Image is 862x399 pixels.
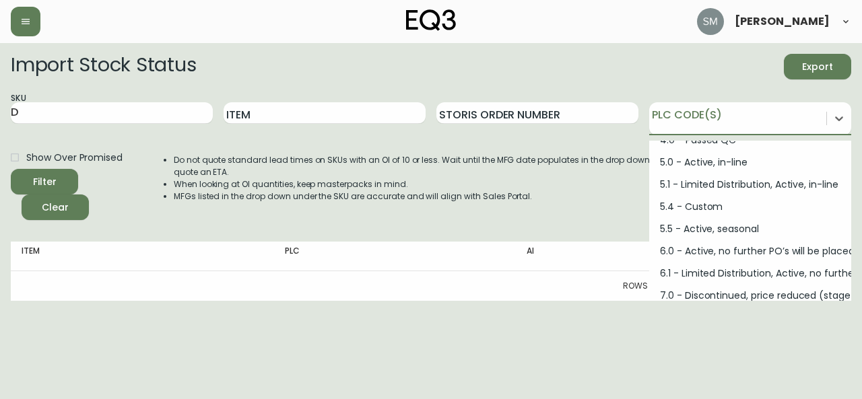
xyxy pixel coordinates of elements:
li: MFGs listed in the drop down under the SKU are accurate and will align with Sales Portal. [174,190,680,203]
div: 5.4 - Custom [649,196,851,218]
div: 6.0 - Active, no further PO’s will be placed [649,240,851,262]
span: Clear [32,199,78,216]
div: 7.0 - Discontinued, price reduced (stage 1) [649,285,851,307]
th: Item [11,242,274,271]
span: [PERSON_NAME] [735,16,830,27]
span: Export [795,59,840,75]
img: 5baa0ca04850d275da408b8f6b98bad5 [697,8,724,35]
div: Filter [33,174,57,190]
button: Clear [22,194,89,220]
div: 6.1 - Limited Distribution, Active, no further PO's will be placed [649,262,851,285]
p: Rows per page: [623,280,687,292]
li: Do not quote standard lead times on SKUs with an OI of 10 or less. Wait until the MFG date popula... [174,154,680,178]
div: 5.0 - Active, in-line [649,151,851,174]
div: 5.5 - Active, seasonal [649,218,851,240]
span: Show Over Promised [26,151,123,165]
button: Export [784,54,851,79]
h2: Import Stock Status [11,54,196,79]
div: 5.1 - Limited Distribution, Active, in-line [649,174,851,196]
th: PLC [274,242,515,271]
div: 4.0 - Passed QC [649,129,851,151]
li: When looking at OI quantities, keep masterpacks in mind. [174,178,680,190]
img: logo [406,9,456,31]
button: Filter [11,169,78,194]
th: AI [516,242,708,271]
